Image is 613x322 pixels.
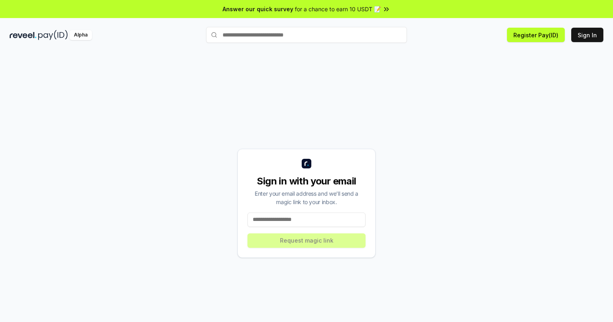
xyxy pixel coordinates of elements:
div: Sign in with your email [247,175,366,188]
div: Enter your email address and we’ll send a magic link to your inbox. [247,189,366,206]
button: Sign In [571,28,603,42]
img: pay_id [38,30,68,40]
img: reveel_dark [10,30,37,40]
span: Answer our quick survey [223,5,293,13]
img: logo_small [302,159,311,168]
span: for a chance to earn 10 USDT 📝 [295,5,381,13]
button: Register Pay(ID) [507,28,565,42]
div: Alpha [69,30,92,40]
